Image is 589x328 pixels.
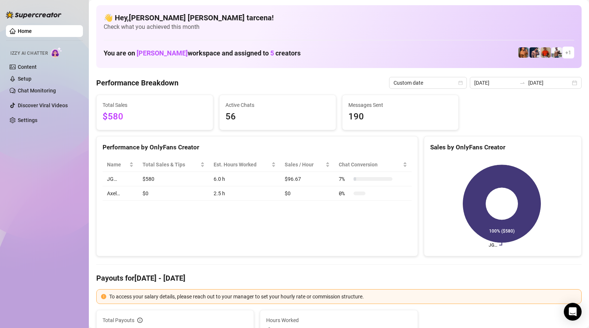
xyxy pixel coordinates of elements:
[225,110,330,124] span: 56
[18,64,37,70] a: Content
[18,76,31,82] a: Setup
[101,294,106,299] span: exclamation-circle
[96,78,178,88] h4: Performance Breakdown
[280,186,334,201] td: $0
[334,158,412,172] th: Chat Conversion
[103,316,134,324] span: Total Payouts
[137,318,143,323] span: info-circle
[552,47,562,58] img: JUSTIN
[488,243,497,248] text: JG…
[103,110,207,124] span: $580
[104,49,301,57] h1: You are on workspace and assigned to creators
[18,88,56,94] a: Chat Monitoring
[143,160,198,169] span: Total Sales & Tips
[270,49,274,57] span: 5
[541,47,551,58] img: Justin
[103,101,207,109] span: Total Sales
[18,28,32,34] a: Home
[474,79,516,87] input: Start date
[519,80,525,86] span: swap-right
[138,172,209,186] td: $580
[565,48,571,57] span: + 1
[109,293,577,301] div: To access your salary details, please reach out to your manager to set your hourly rate or commis...
[518,47,529,58] img: JG
[103,142,412,152] div: Performance by OnlyFans Creator
[103,158,138,172] th: Name
[280,158,334,172] th: Sales / Hour
[528,79,570,87] input: End date
[214,160,270,169] div: Est. Hours Worked
[103,172,138,186] td: JG…
[6,11,61,18] img: logo-BBDzfeDw.svg
[103,186,138,201] td: Axel…
[104,23,574,31] span: Check what you achieved this month
[107,160,128,169] span: Name
[10,50,48,57] span: Izzy AI Chatter
[339,160,401,169] span: Chat Conversion
[138,186,209,201] td: $0
[266,316,411,324] span: Hours Worked
[458,81,463,85] span: calendar
[137,49,188,57] span: [PERSON_NAME]
[209,186,281,201] td: 2.5 h
[96,273,582,283] h4: Payouts for [DATE] - [DATE]
[348,110,453,124] span: 190
[138,158,209,172] th: Total Sales & Tips
[339,175,351,183] span: 7 %
[209,172,281,186] td: 6.0 h
[51,47,62,58] img: AI Chatter
[225,101,330,109] span: Active Chats
[529,47,540,58] img: Axel
[285,160,324,169] span: Sales / Hour
[104,13,574,23] h4: 👋 Hey, [PERSON_NAME] [PERSON_NAME] tarcena !
[394,77,462,88] span: Custom date
[430,142,575,152] div: Sales by OnlyFans Creator
[348,101,453,109] span: Messages Sent
[519,80,525,86] span: to
[280,172,334,186] td: $96.67
[564,303,582,321] div: Open Intercom Messenger
[18,117,37,123] a: Settings
[18,102,68,108] a: Discover Viral Videos
[339,189,351,197] span: 0 %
